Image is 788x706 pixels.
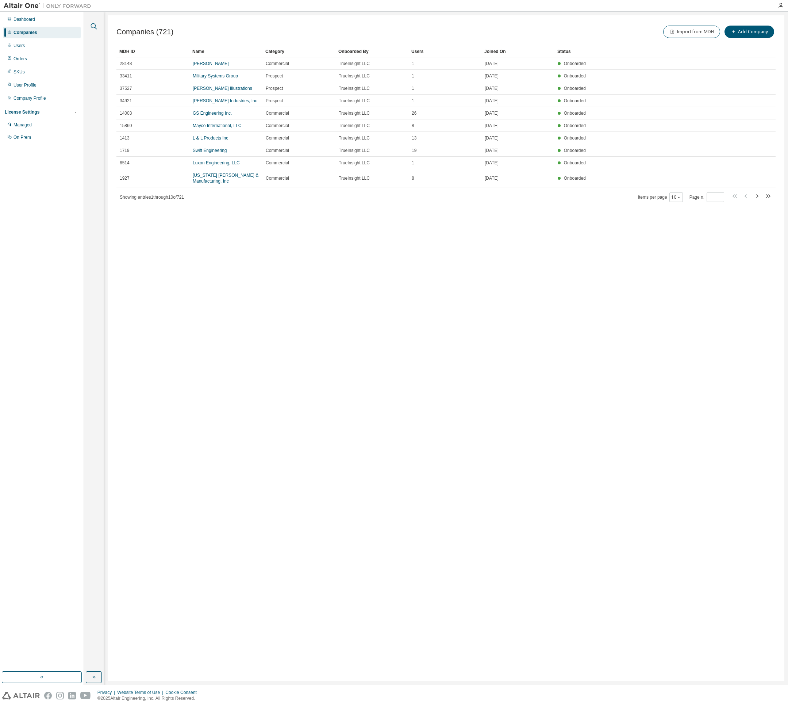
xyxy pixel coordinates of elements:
[120,160,130,166] span: 6514
[663,26,720,38] button: Import from MDH
[557,46,732,57] div: Status
[485,123,499,129] span: [DATE]
[68,692,76,699] img: linkedin.svg
[119,46,187,57] div: MDH ID
[266,135,289,141] span: Commercial
[120,148,130,153] span: 1719
[564,160,586,165] span: Onboarded
[120,61,132,66] span: 28148
[339,73,370,79] span: TrueInsight LLC
[412,148,416,153] span: 19
[485,73,499,79] span: [DATE]
[412,98,414,104] span: 1
[266,73,283,79] span: Prospect
[485,135,499,141] span: [DATE]
[120,135,130,141] span: 1413
[193,123,241,128] a: Mayco International, LLC
[266,98,283,104] span: Prospect
[412,123,414,129] span: 8
[638,192,683,202] span: Items per page
[564,73,586,79] span: Onboarded
[485,85,499,91] span: [DATE]
[338,46,405,57] div: Onboarded By
[14,122,32,128] div: Managed
[485,110,499,116] span: [DATE]
[412,85,414,91] span: 1
[689,192,724,202] span: Page n.
[339,148,370,153] span: TrueInsight LLC
[120,195,184,200] span: Showing entries 1 through 10 of 721
[193,61,229,66] a: [PERSON_NAME]
[2,692,40,699] img: altair_logo.svg
[266,175,289,181] span: Commercial
[339,175,370,181] span: TrueInsight LLC
[412,160,414,166] span: 1
[266,160,289,166] span: Commercial
[44,692,52,699] img: facebook.svg
[266,61,289,66] span: Commercial
[14,30,37,35] div: Companies
[165,690,201,695] div: Cookie Consent
[564,61,586,66] span: Onboarded
[193,98,257,103] a: [PERSON_NAME] Industries, Inc
[97,695,201,702] p: © 2025 Altair Engineering, Inc. All Rights Reserved.
[120,175,130,181] span: 1927
[411,46,478,57] div: Users
[339,160,370,166] span: TrueInsight LLC
[339,98,370,104] span: TrueInsight LLC
[412,61,414,66] span: 1
[564,148,586,153] span: Onboarded
[485,160,499,166] span: [DATE]
[14,95,46,101] div: Company Profile
[14,69,25,75] div: SKUs
[120,85,132,91] span: 37527
[120,110,132,116] span: 14003
[193,73,238,79] a: Military Systems Group
[116,28,173,36] span: Companies (721)
[484,46,551,57] div: Joined On
[14,43,25,49] div: Users
[564,176,586,181] span: Onboarded
[266,85,283,91] span: Prospect
[564,86,586,91] span: Onboarded
[120,98,132,104] span: 34921
[485,98,499,104] span: [DATE]
[412,175,414,181] span: 8
[5,109,39,115] div: License Settings
[56,692,64,699] img: instagram.svg
[339,135,370,141] span: TrueInsight LLC
[671,194,681,200] button: 10
[266,123,289,129] span: Commercial
[485,61,499,66] span: [DATE]
[120,73,132,79] span: 33411
[193,86,252,91] a: [PERSON_NAME] Illustrations
[485,148,499,153] span: [DATE]
[412,135,416,141] span: 13
[412,110,416,116] span: 26
[120,123,132,129] span: 15860
[564,123,586,128] span: Onboarded
[14,82,36,88] div: User Profile
[412,73,414,79] span: 1
[97,690,117,695] div: Privacy
[193,173,258,184] a: [US_STATE] [PERSON_NAME] & Manufacturing, Inc
[4,2,95,9] img: Altair One
[193,148,227,153] a: Swift Engineering
[339,61,370,66] span: TrueInsight LLC
[564,111,586,116] span: Onboarded
[266,148,289,153] span: Commercial
[80,692,91,699] img: youtube.svg
[339,85,370,91] span: TrueInsight LLC
[564,136,586,141] span: Onboarded
[14,16,35,22] div: Dashboard
[266,110,289,116] span: Commercial
[193,136,228,141] a: L & L Products Inc
[193,160,240,165] a: Luxon Engineering, LLC
[117,690,165,695] div: Website Terms of Use
[265,46,333,57] div: Category
[339,110,370,116] span: TrueInsight LLC
[564,98,586,103] span: Onboarded
[339,123,370,129] span: TrueInsight LLC
[724,26,774,38] button: Add Company
[192,46,260,57] div: Name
